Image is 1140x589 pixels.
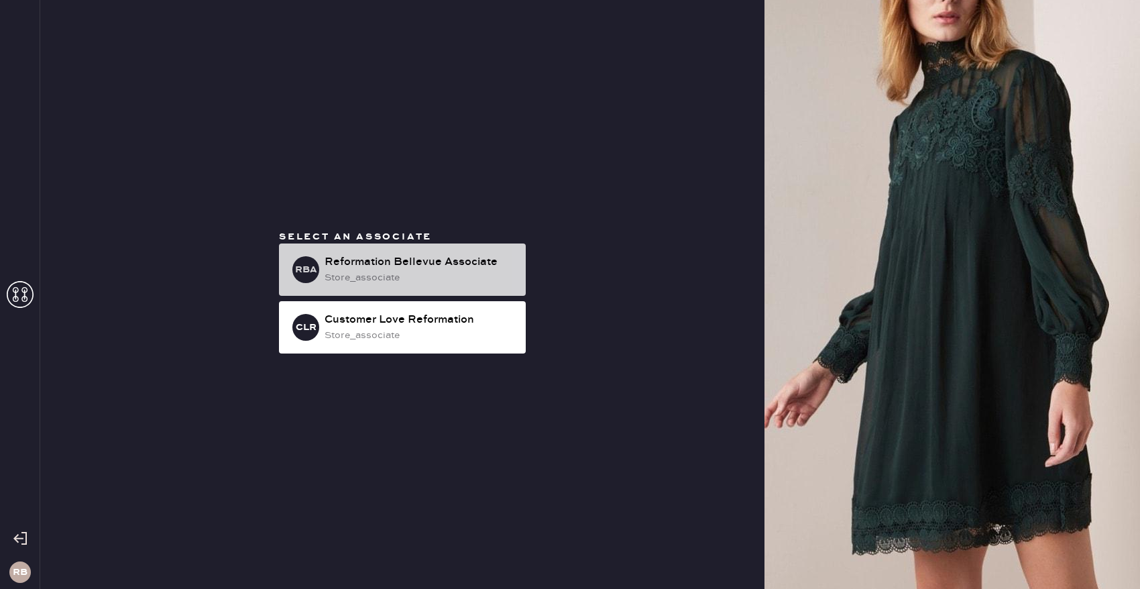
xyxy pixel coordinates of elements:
[279,231,432,243] span: Select an associate
[1076,529,1134,586] iframe: Front Chat
[325,270,515,285] div: store_associate
[13,568,27,577] h3: RB
[325,254,515,270] div: Reformation Bellevue Associate
[325,312,515,328] div: Customer Love Reformation
[325,328,515,343] div: store_associate
[295,265,317,274] h3: RBA
[296,323,317,332] h3: CLR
